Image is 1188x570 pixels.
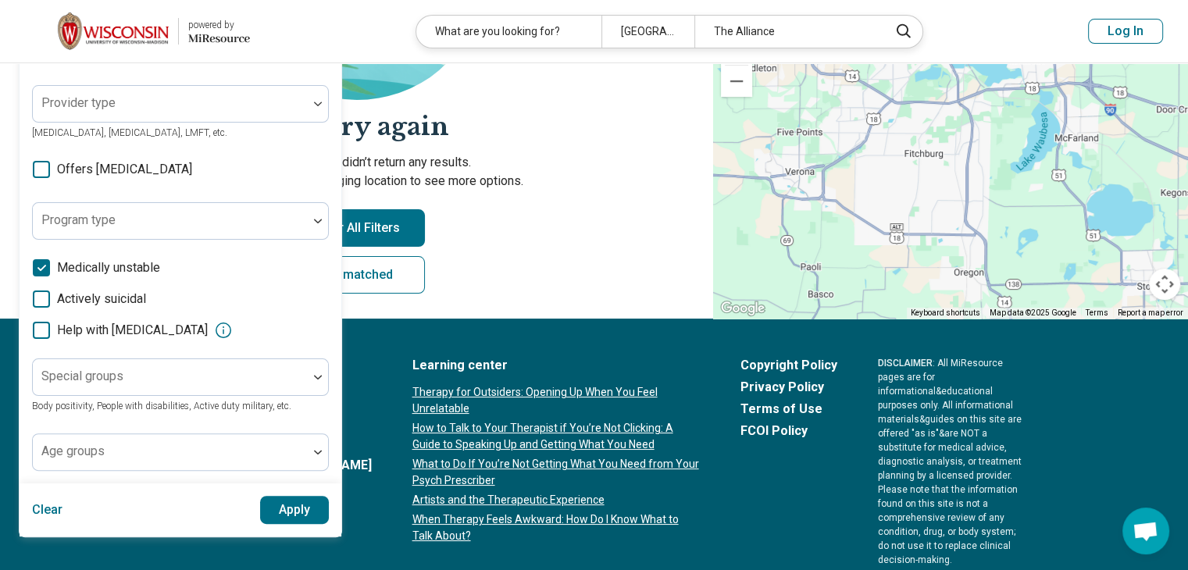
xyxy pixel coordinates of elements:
[19,153,694,191] p: Sorry, your search didn’t return any results. Try removing filters or changing location to see mo...
[19,109,694,144] h2: Let's try again
[41,444,105,458] label: Age groups
[32,127,227,138] span: [MEDICAL_DATA], [MEDICAL_DATA], LMFT, etc.
[57,160,192,179] span: Offers [MEDICAL_DATA]
[412,356,700,375] a: Learning center
[740,356,837,375] a: Copyright Policy
[990,308,1076,317] span: Map data ©2025 Google
[188,18,250,32] div: powered by
[1088,19,1163,44] button: Log In
[58,12,169,50] img: University of Wisconsin-Madison
[1086,308,1108,317] a: Terms (opens in new tab)
[412,384,700,417] a: Therapy for Outsiders: Opening Up When You Feel Unrelatable
[721,66,752,97] button: Zoom out
[694,16,879,48] div: The Alliance
[41,369,123,383] label: Special groups
[740,422,837,440] a: FCOI Policy
[57,321,208,340] span: Help with [MEDICAL_DATA]
[416,16,601,48] div: What are you looking for?
[412,456,700,489] a: What to Do If You’re Not Getting What You Need from Your Psych Prescriber
[57,290,146,308] span: Actively suicidal
[41,212,116,227] label: Program type
[1149,269,1180,300] button: Map camera controls
[25,12,250,50] a: University of Wisconsin-Madisonpowered by
[740,400,837,419] a: Terms of Use
[32,496,63,524] button: Clear
[1122,508,1169,554] div: Open chat
[717,298,769,319] a: Open this area in Google Maps (opens a new window)
[41,95,116,110] label: Provider type
[878,358,933,369] span: DISCLAIMER
[412,420,700,453] a: How to Talk to Your Therapist if You’re Not Clicking: A Guide to Speaking Up and Getting What You...
[288,256,425,294] a: Get matched
[32,401,291,411] span: Body positivity, People with disabilities, Active duty military, etc.
[911,308,980,319] button: Keyboard shortcuts
[412,511,700,544] a: When Therapy Feels Awkward: How Do I Know What to Talk About?
[740,378,837,397] a: Privacy Policy
[260,496,330,524] button: Apply
[717,298,769,319] img: Google
[412,492,700,508] a: Artists and the Therapeutic Experience
[1118,308,1183,317] a: Report a map error
[57,258,160,277] span: Medically unstable
[601,16,694,48] div: [GEOGRAPHIC_DATA]
[878,356,1024,567] p: : All MiResource pages are for informational & educational purposes only. All informational mater...
[288,209,425,247] button: Clear All Filters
